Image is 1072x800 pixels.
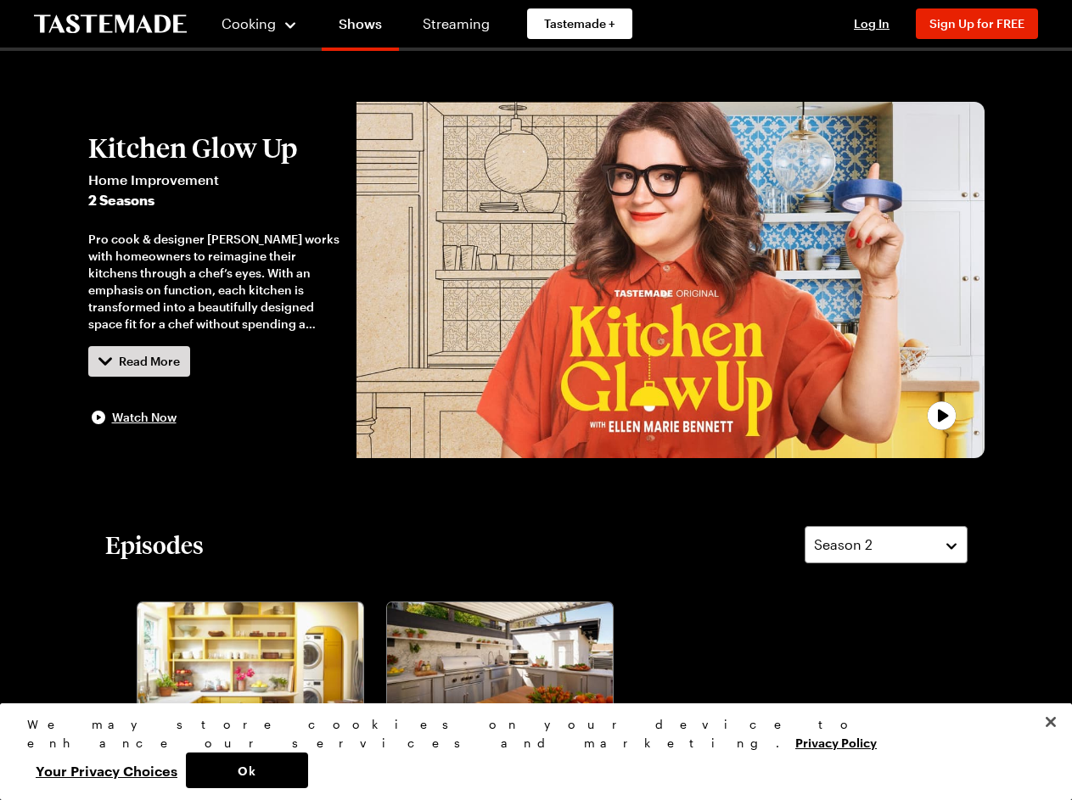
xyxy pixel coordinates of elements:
[119,353,180,370] span: Read More
[105,529,204,560] h2: Episodes
[88,170,340,190] span: Home Improvement
[222,15,276,31] span: Cooking
[27,715,1030,752] div: We may store cookies on your device to enhance our services and marketing.
[929,16,1024,31] span: Sign Up for FREE
[34,14,187,34] a: To Tastemade Home Page
[356,102,984,458] img: Kitchen Glow Up
[27,752,186,788] button: Your Privacy Choices
[88,231,340,333] div: Pro cook & designer [PERSON_NAME] works with homeowners to reimagine their kitchens through a che...
[186,752,308,788] button: Ok
[1032,703,1069,741] button: Close
[88,346,190,377] button: Read More
[916,8,1038,39] button: Sign Up for FREE
[854,16,890,31] span: Log In
[88,190,340,210] span: 2 Seasons
[88,132,340,163] h2: Kitchen Glow Up
[795,734,877,750] a: More information about your privacy, opens in a new tab
[27,715,1030,788] div: Privacy
[838,15,906,32] button: Log In
[221,3,298,44] button: Cooking
[356,102,984,458] button: play trailer
[544,15,615,32] span: Tastemade +
[322,3,399,51] a: Shows
[805,526,968,563] button: Season 2
[387,602,613,730] img: Perfect Patio Pizza, Please
[88,132,340,428] button: Kitchen Glow UpHome Improvement2 SeasonsPro cook & designer [PERSON_NAME] works with homeowners t...
[138,602,363,730] img: From Burnout to Cook-Off
[112,409,177,426] span: Watch Now
[527,8,632,39] a: Tastemade +
[814,534,873,555] span: Season 2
